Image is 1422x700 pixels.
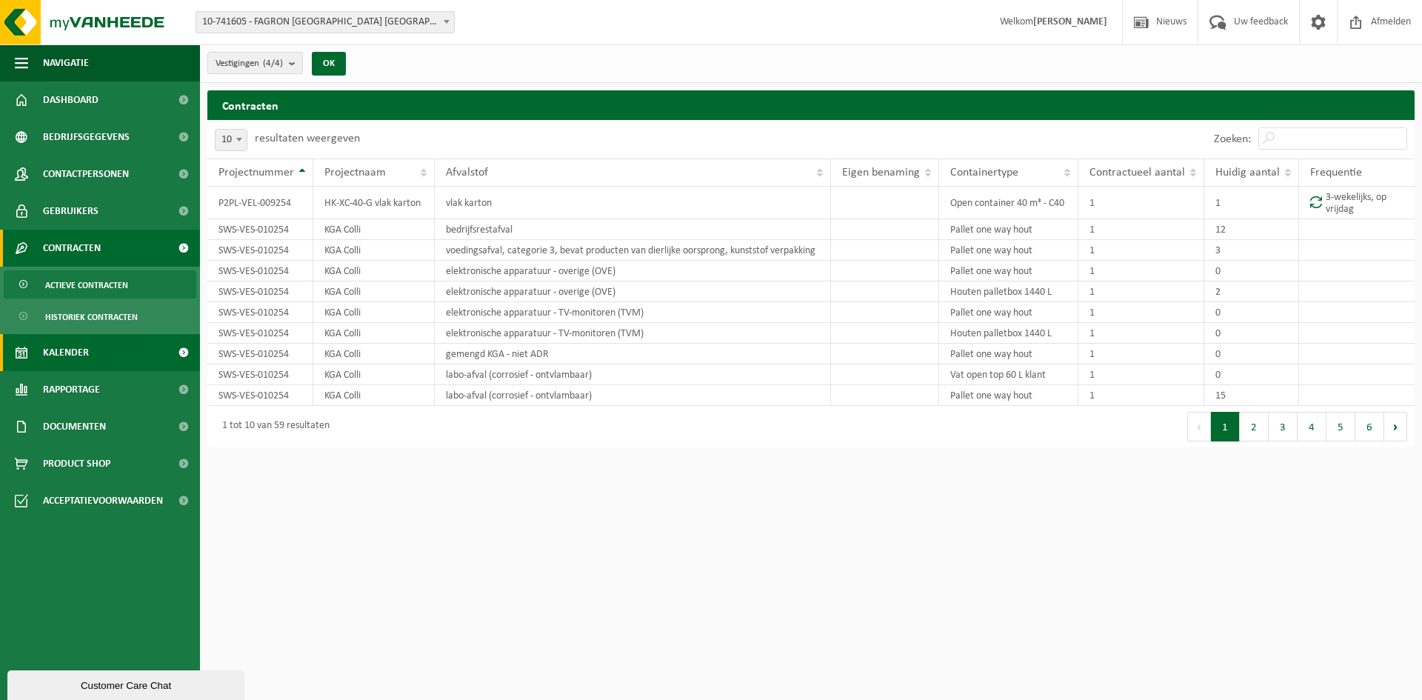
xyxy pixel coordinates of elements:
span: Kalender [43,334,89,371]
label: resultaten weergeven [255,133,360,144]
td: SWS-VES-010254 [207,302,313,323]
span: Contractueel aantal [1089,167,1185,179]
td: vlak karton [435,187,831,219]
td: 1 [1078,219,1204,240]
span: Contactpersonen [43,156,129,193]
td: KGA Colli [313,302,434,323]
td: Pallet one way hout [939,385,1078,406]
td: bedrijfsrestafval [435,219,831,240]
span: Projectnaam [324,167,386,179]
td: 15 [1204,385,1299,406]
button: 5 [1326,412,1355,441]
td: 1 [1078,240,1204,261]
td: elektronische apparatuur - TV-monitoren (TVM) [435,302,831,323]
td: 0 [1204,323,1299,344]
td: 1 [1078,302,1204,323]
td: P2PL-VEL-009254 [207,187,313,219]
a: Historiek contracten [4,302,196,330]
td: 2 [1204,281,1299,302]
td: Pallet one way hout [939,240,1078,261]
td: SWS-VES-010254 [207,240,313,261]
td: 0 [1204,364,1299,385]
td: elektronische apparatuur - overige (OVE) [435,281,831,302]
td: 1 [1078,344,1204,364]
span: Actieve contracten [45,271,128,299]
button: Next [1384,412,1407,441]
td: elektronische apparatuur - overige (OVE) [435,261,831,281]
span: Containertype [950,167,1018,179]
span: Documenten [43,408,106,445]
span: 10-741605 - FAGRON BELGIUM NV - NAZARETH [196,12,454,33]
td: 1 [1078,385,1204,406]
span: Dashboard [43,81,99,119]
td: 1 [1204,187,1299,219]
span: Frequentie [1310,167,1362,179]
td: Pallet one way hout [939,219,1078,240]
span: Historiek contracten [45,303,138,331]
button: OK [312,52,346,76]
a: Actieve contracten [4,270,196,299]
td: voedingsafval, categorie 3, bevat producten van dierlijke oorsprong, kunststof verpakking [435,240,831,261]
td: gemengd KGA - niet ADR [435,344,831,364]
td: 3-wekelijks, op vrijdag [1299,187,1415,219]
td: 1 [1078,281,1204,302]
td: 1 [1078,261,1204,281]
button: Previous [1187,412,1211,441]
label: Zoeken: [1214,133,1251,145]
td: KGA Colli [313,219,434,240]
td: 0 [1204,344,1299,364]
span: Bedrijfsgegevens [43,119,130,156]
iframe: chat widget [7,667,247,700]
span: 10 [216,130,247,150]
td: SWS-VES-010254 [207,281,313,302]
td: 1 [1078,323,1204,344]
td: KGA Colli [313,364,434,385]
td: 0 [1204,302,1299,323]
span: Rapportage [43,371,100,408]
span: Afvalstof [446,167,488,179]
span: Contracten [43,230,101,267]
td: Pallet one way hout [939,302,1078,323]
span: Acceptatievoorwaarden [43,482,163,519]
td: Vat open top 60 L klant [939,364,1078,385]
td: SWS-VES-010254 [207,323,313,344]
span: 10-741605 - FAGRON BELGIUM NV - NAZARETH [196,11,455,33]
td: 0 [1204,261,1299,281]
td: Open container 40 m³ - C40 [939,187,1078,219]
button: 6 [1355,412,1384,441]
span: Navigatie [43,44,89,81]
td: SWS-VES-010254 [207,364,313,385]
h2: Contracten [207,90,1415,119]
td: KGA Colli [313,344,434,364]
button: 4 [1298,412,1326,441]
td: KGA Colli [313,385,434,406]
count: (4/4) [263,59,283,68]
td: labo-afval (corrosief - ontvlambaar) [435,385,831,406]
td: KGA Colli [313,323,434,344]
td: labo-afval (corrosief - ontvlambaar) [435,364,831,385]
td: KGA Colli [313,240,434,261]
td: 12 [1204,219,1299,240]
td: 3 [1204,240,1299,261]
td: KGA Colli [313,261,434,281]
button: 2 [1240,412,1269,441]
td: HK-XC-40-G vlak karton [313,187,434,219]
td: Pallet one way hout [939,261,1078,281]
span: Vestigingen [216,53,283,75]
strong: [PERSON_NAME] [1033,16,1107,27]
td: elektronische apparatuur - TV-monitoren (TVM) [435,323,831,344]
span: 10 [215,129,247,151]
span: Product Shop [43,445,110,482]
td: SWS-VES-010254 [207,385,313,406]
div: 1 tot 10 van 59 resultaten [215,413,330,440]
button: Vestigingen(4/4) [207,52,303,74]
span: Projectnummer [218,167,294,179]
td: Houten palletbox 1440 L [939,281,1078,302]
span: Eigen benaming [842,167,920,179]
td: SWS-VES-010254 [207,219,313,240]
button: 1 [1211,412,1240,441]
td: 1 [1078,364,1204,385]
td: Pallet one way hout [939,344,1078,364]
span: Huidig aantal [1215,167,1280,179]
